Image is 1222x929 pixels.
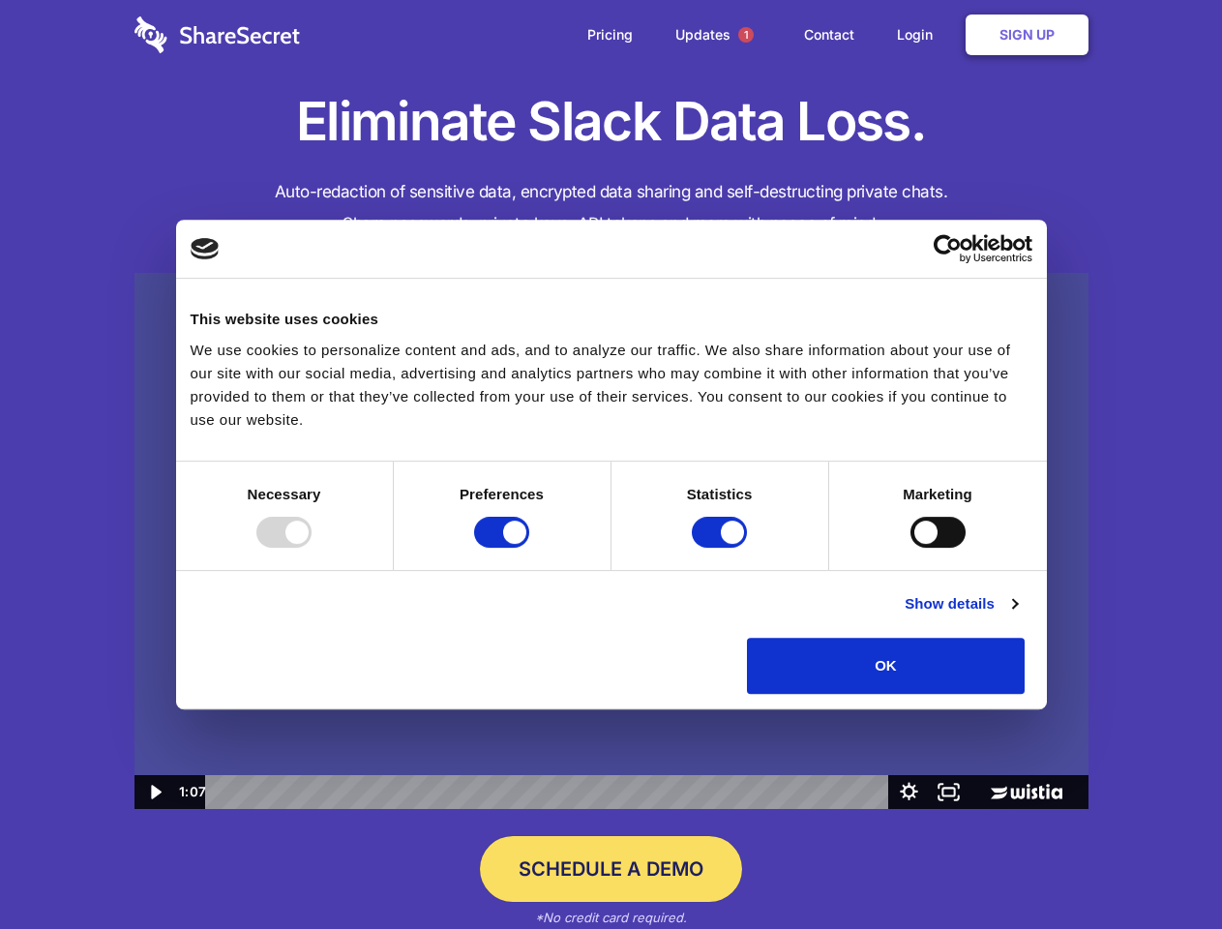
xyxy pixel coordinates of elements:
em: *No credit card required. [535,910,687,925]
img: logo-wordmark-white-trans-d4663122ce5f474addd5e946df7df03e33cb6a1c49d2221995e7729f52c070b2.svg [134,16,300,53]
div: Playbar [221,775,879,809]
div: We use cookies to personalize content and ads, and to analyze our traffic. We also share informat... [191,339,1032,432]
h1: Eliminate Slack Data Loss. [134,87,1088,157]
span: 1 [738,27,754,43]
a: Usercentrics Cookiebot - opens in a new window [863,234,1032,263]
button: OK [747,638,1025,694]
button: Fullscreen [929,775,969,809]
strong: Statistics [687,486,753,502]
a: Pricing [568,5,652,65]
strong: Marketing [903,486,972,502]
a: Sign Up [966,15,1088,55]
h4: Auto-redaction of sensitive data, encrypted data sharing and self-destructing private chats. Shar... [134,176,1088,240]
strong: Necessary [248,486,321,502]
a: Schedule a Demo [480,836,742,902]
a: Contact [785,5,874,65]
strong: Preferences [460,486,544,502]
button: Show settings menu [889,775,929,809]
a: Show details [905,592,1017,615]
a: Wistia Logo -- Learn More [969,775,1088,809]
div: This website uses cookies [191,308,1032,331]
a: Login [878,5,962,65]
img: logo [191,238,220,259]
button: Play Video [134,775,174,809]
img: Sharesecret [134,273,1088,810]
